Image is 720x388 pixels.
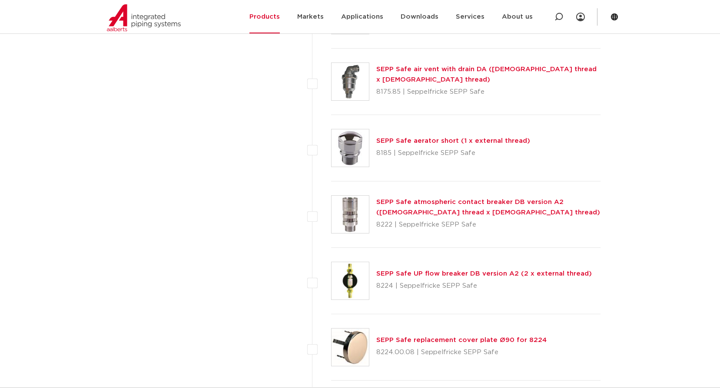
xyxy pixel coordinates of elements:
[332,63,369,100] img: Thumbnail for SEPP Safe air vent with drain DA (male thread x female thread)
[332,196,369,233] img: Thumbnail for SEPP Safe atmospheric contact breaker DB version A2 (female thread x male thread)
[376,345,547,359] p: 8224.00.08 | Seppelfricke SEPP Safe
[376,146,530,160] p: 8185 | Seppelfricke SEPP Safe
[376,66,597,83] a: SEPP Safe air vent with drain DA ([DEMOGRAPHIC_DATA] thread x [DEMOGRAPHIC_DATA] thread)
[332,329,369,366] img: Thumbnail for SEPP Safe replacement cover plate Ø90 for 8224
[376,218,601,232] p: 8222 | Seppelfricke SEPP Safe
[376,85,601,99] p: 8175.85 | Seppelfricke SEPP Safe
[332,129,369,167] img: Thumbnail for SEPP Safe aerator short (1 x external thread)
[376,138,530,144] a: SEPP Safe aerator short (1 x external thread)
[376,337,547,343] a: SEPP Safe replacement cover plate Ø90 for 8224
[376,270,592,277] a: SEPP Safe UP flow breaker DB version A2 (2 x external thread)
[376,199,600,216] a: SEPP Safe atmospheric contact breaker DB version A2 ([DEMOGRAPHIC_DATA] thread x [DEMOGRAPHIC_DAT...
[376,279,592,293] p: 8224 | Seppelfricke SEPP Safe
[332,262,369,299] img: Thumbnail for SEPP Safe UP flow breaker DB version A2 (2 x external thread)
